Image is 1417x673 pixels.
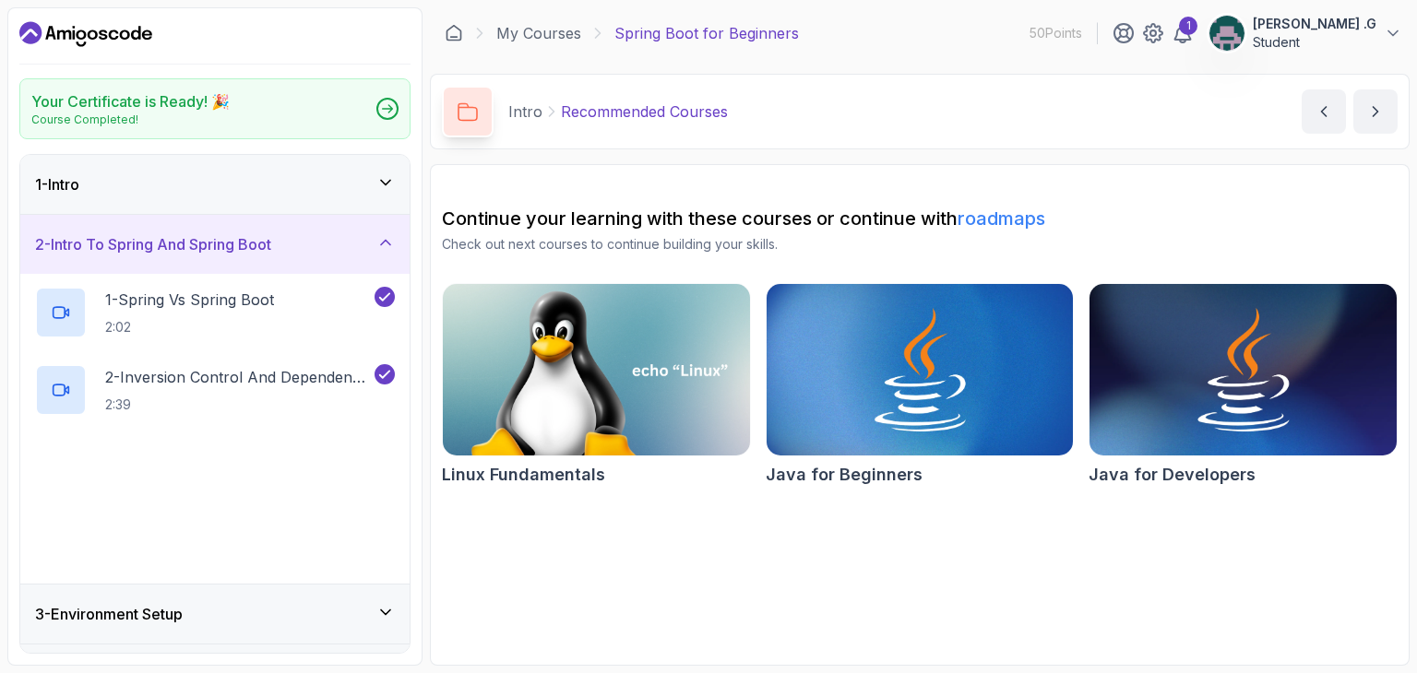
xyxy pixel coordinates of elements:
[105,366,371,388] p: 2 - Inversion Control And Dependency Injection
[766,462,923,488] h2: Java for Beginners
[35,603,183,625] h3: 3 - Environment Setup
[35,364,395,416] button: 2-Inversion Control And Dependency Injection2:39
[105,396,371,414] p: 2:39
[442,462,605,488] h2: Linux Fundamentals
[35,233,271,255] h3: 2 - Intro To Spring And Spring Boot
[443,284,750,455] img: Linux Fundamentals card
[20,155,410,214] button: 1-Intro
[31,90,230,112] h2: Your Certificate is Ready! 🎉
[1253,33,1376,52] p: Student
[496,22,581,44] a: My Courses
[442,206,1398,231] h2: Continue your learning with these courses or continue with
[35,173,79,195] h3: 1 - Intro
[20,584,410,643] button: 3-Environment Setup
[20,215,410,274] button: 2-Intro To Spring And Spring Boot
[31,112,230,127] p: Course Completed!
[445,24,463,42] a: Dashboard
[561,100,728,123] p: Recommended Courses
[614,22,799,44] p: Spring Boot for Beginners
[1253,15,1376,33] p: [PERSON_NAME] .G
[1302,89,1346,134] button: previous content
[1089,283,1398,488] a: Java for Developers cardJava for Developers
[1089,462,1256,488] h2: Java for Developers
[1209,15,1402,52] button: user profile image[PERSON_NAME] .GStudent
[508,100,542,123] p: Intro
[19,19,152,49] a: Dashboard
[958,207,1045,230] a: roadmaps
[1030,24,1082,42] p: 50 Points
[105,289,274,311] p: 1 - Spring Vs Spring Boot
[442,235,1398,254] p: Check out next courses to continue building your skills.
[1209,16,1244,51] img: user profile image
[1353,89,1398,134] button: next content
[1090,284,1397,455] img: Java for Developers card
[35,287,395,338] button: 1-Spring Vs Spring Boot2:02
[442,283,751,488] a: Linux Fundamentals cardLinux Fundamentals
[766,283,1075,488] a: Java for Beginners cardJava for Beginners
[1179,17,1197,35] div: 1
[19,78,411,139] a: Your Certificate is Ready! 🎉Course Completed!
[767,284,1074,455] img: Java for Beginners card
[105,318,274,336] p: 2:02
[1172,22,1194,44] a: 1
